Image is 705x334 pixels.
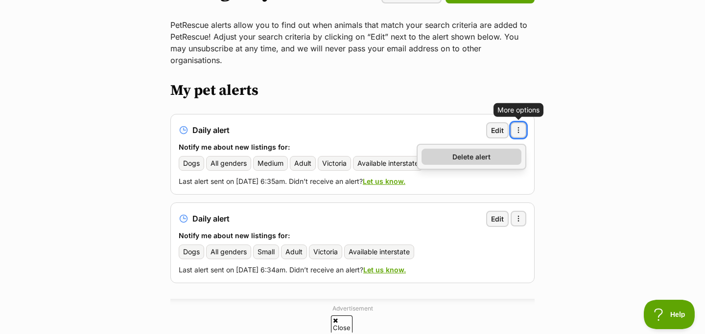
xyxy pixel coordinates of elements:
[192,126,230,134] span: Daily alert
[258,158,283,168] span: Medium
[285,247,303,257] span: Adult
[491,125,504,135] span: Edit
[422,149,521,165] a: Delete alert
[183,158,200,168] span: Dogs
[331,315,352,333] span: Close
[170,82,535,99] h2: My pet alerts
[211,247,247,257] span: All genders
[486,211,509,227] a: Edit
[486,122,509,138] a: Edit
[294,158,311,168] span: Adult
[644,300,695,329] iframe: Help Scout Beacon - Open
[192,214,230,223] span: Daily alert
[363,177,405,185] a: Let us know.
[322,158,347,168] span: Victoria
[313,247,338,257] span: Victoria
[452,152,491,162] span: Delete alert
[491,214,504,224] span: Edit
[179,231,526,241] h3: Notify me about new listings for:
[497,105,540,114] div: More options
[349,247,410,257] span: Available interstate
[363,266,406,274] a: Let us know.
[179,142,526,152] h3: Notify me about new listings for:
[211,158,247,168] span: All genders
[179,265,526,275] p: Last alert sent on [DATE] 6:34am. Didn’t receive an alert?
[258,247,275,257] span: Small
[170,19,535,66] p: PetRescue alerts allow you to find out when animals that match your search criteria are added to ...
[183,247,200,257] span: Dogs
[357,158,419,168] span: Available interstate
[179,177,526,186] p: Last alert sent on [DATE] 6:35am. Didn’t receive an alert?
